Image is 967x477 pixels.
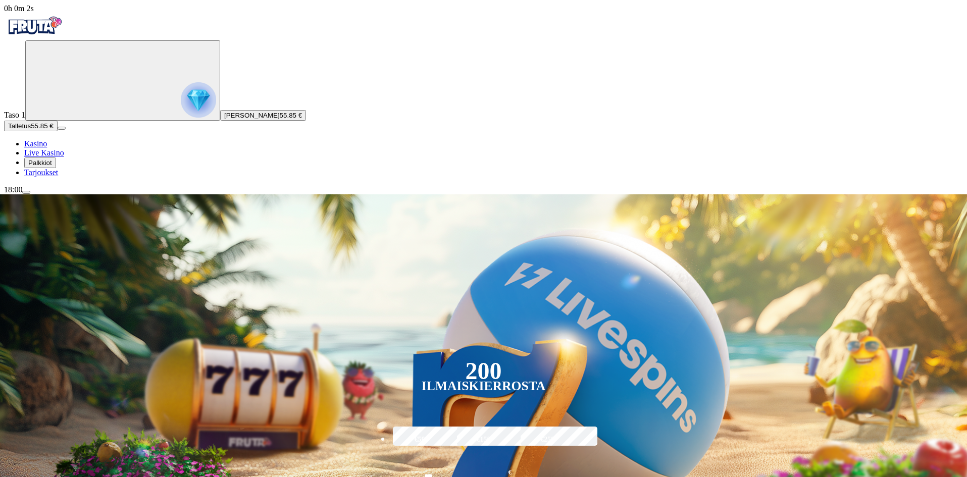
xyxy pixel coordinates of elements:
[31,122,53,130] span: 55.85 €
[24,148,64,157] span: Live Kasino
[25,40,220,121] button: reward progress
[4,185,22,194] span: 18:00
[181,82,216,118] img: reward progress
[24,168,58,177] span: Tarjoukset
[220,110,306,121] button: [PERSON_NAME]55.85 €
[4,121,58,131] button: Talletusplus icon55.85 €
[8,122,31,130] span: Talletus
[4,13,963,177] nav: Primary
[4,13,65,38] img: Fruta
[4,4,34,13] span: user session time
[280,112,302,119] span: 55.85 €
[4,111,25,119] span: Taso 1
[24,139,47,148] a: diamond iconKasino
[24,148,64,157] a: poker-chip iconLive Kasino
[58,127,66,130] button: menu
[422,380,546,392] div: Ilmaiskierrosta
[28,159,52,167] span: Palkkiot
[22,191,30,194] button: menu
[24,168,58,177] a: gift-inverted iconTarjoukset
[390,425,449,454] label: €50
[4,31,65,40] a: Fruta
[454,425,513,454] label: €150
[518,425,577,454] label: €250
[24,139,47,148] span: Kasino
[24,157,56,168] button: reward iconPalkkiot
[224,112,280,119] span: [PERSON_NAME]
[465,365,501,377] div: 200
